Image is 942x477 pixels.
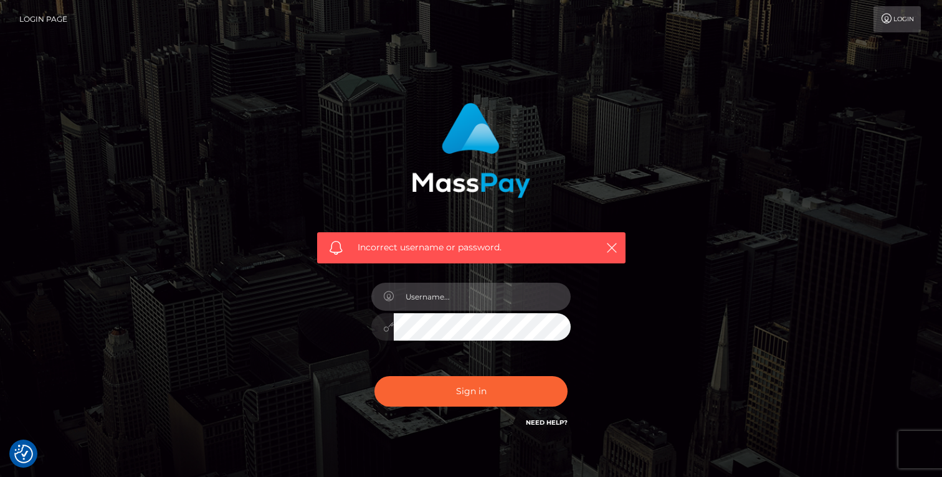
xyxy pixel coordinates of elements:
a: Login [873,6,921,32]
button: Consent Preferences [14,445,33,463]
span: Incorrect username or password. [358,241,585,254]
a: Login Page [19,6,67,32]
a: Need Help? [526,418,568,427]
input: Username... [394,283,571,311]
button: Sign in [374,376,568,407]
img: MassPay Login [412,103,530,198]
img: Revisit consent button [14,445,33,463]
